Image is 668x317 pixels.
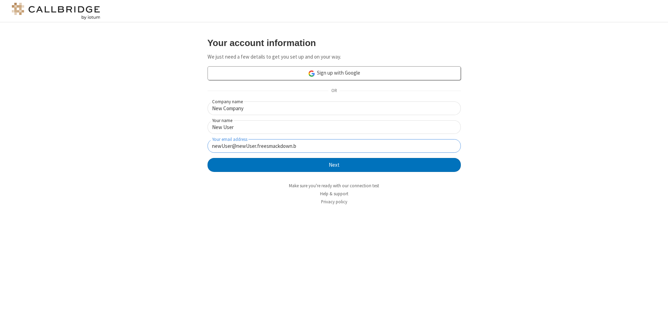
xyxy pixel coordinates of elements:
[328,86,340,96] span: OR
[320,191,348,197] a: Help & support
[10,3,101,20] img: logo@2x.png
[308,70,315,77] img: google-icon.png
[289,183,379,189] a: Make sure you're ready with our connection test
[208,66,461,80] a: Sign up with Google
[208,53,461,61] p: We just need a few details to get you set up and on your way.
[208,38,461,48] h3: Your account information
[208,158,461,172] button: Next
[208,120,461,134] input: Your name
[321,199,347,205] a: Privacy policy
[208,101,461,115] input: Company name
[208,139,461,153] input: Your email address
